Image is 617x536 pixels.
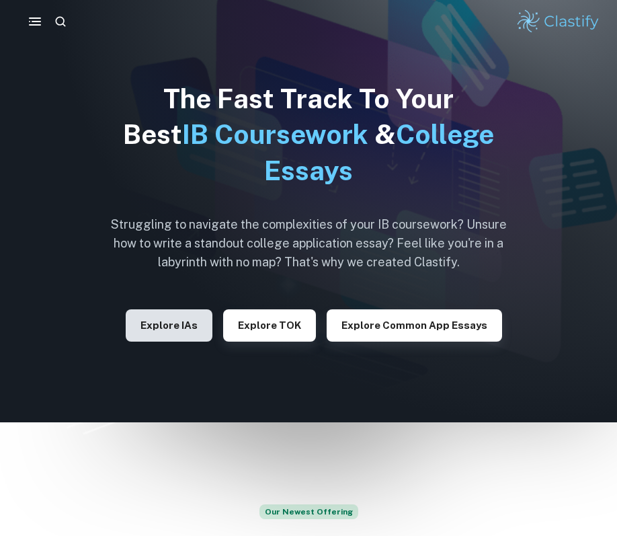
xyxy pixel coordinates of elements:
span: Our Newest Offering [259,504,358,519]
h6: Struggling to navigate the complexities of your IB coursework? Unsure how to write a standout col... [100,215,517,272]
span: IB Coursework [182,118,368,150]
img: Clastify logo [516,8,601,35]
h1: The Fast Track To Your Best & [100,81,517,188]
span: College Essays [264,118,494,186]
a: Explore Common App essays [327,318,502,331]
button: Explore Common App essays [327,309,502,342]
button: Explore IAs [126,309,212,342]
button: Explore TOK [223,309,316,342]
a: Explore TOK [223,318,316,331]
a: Explore IAs [126,318,212,331]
